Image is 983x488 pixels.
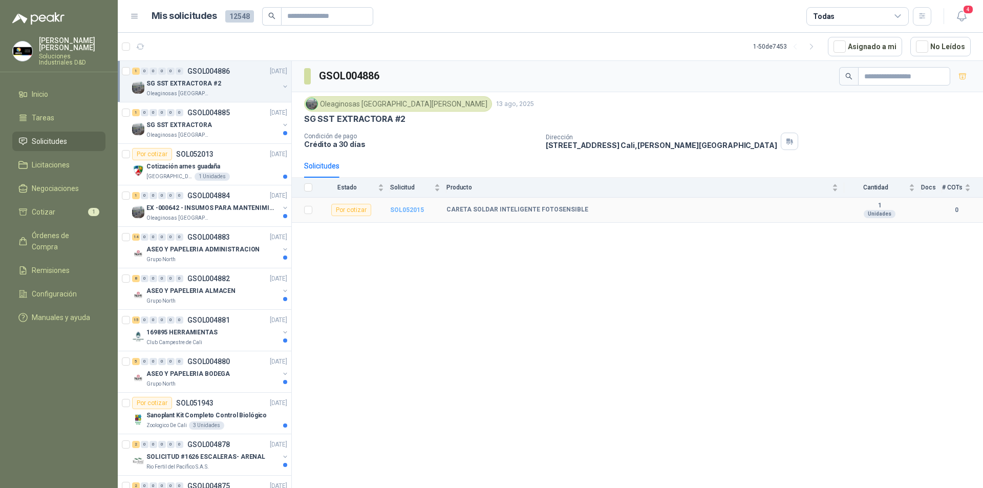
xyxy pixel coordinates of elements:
a: Remisiones [12,261,105,280]
p: 169895 HERRAMIENTAS [146,328,218,337]
p: GSOL004886 [187,68,230,75]
button: Asignado a mi [828,37,902,56]
div: 0 [176,316,183,324]
a: SOL052015 [390,206,424,214]
p: Sanoplant Kit Completo Control Biológico [146,411,267,420]
div: 0 [149,234,157,241]
span: search [845,73,852,80]
div: 15 [132,316,140,324]
div: 0 [158,275,166,282]
a: Solicitudes [12,132,105,151]
p: [DATE] [270,274,287,284]
p: [GEOGRAPHIC_DATA] [146,173,193,181]
p: Condición de pago [304,133,538,140]
div: 0 [158,68,166,75]
p: Oleaginosas [GEOGRAPHIC_DATA][PERSON_NAME] [146,214,211,222]
p: [DATE] [270,398,287,408]
button: No Leídos [910,37,971,56]
a: 5 0 0 0 0 0 GSOL004880[DATE] Company LogoASEO Y PAPELERIA BODEGAGrupo North [132,355,289,388]
th: Docs [921,178,942,198]
div: 0 [149,192,157,199]
p: Dirección [546,134,777,141]
div: 0 [158,109,166,116]
p: GSOL004884 [187,192,230,199]
div: 0 [149,358,157,365]
span: 1 [88,208,99,216]
div: 0 [176,358,183,365]
p: Oleaginosas [GEOGRAPHIC_DATA][PERSON_NAME] [146,90,211,98]
div: 0 [167,358,175,365]
div: Oleaginosas [GEOGRAPHIC_DATA][PERSON_NAME] [304,96,492,112]
a: 1 0 0 0 0 0 GSOL004885[DATE] Company LogoSG SST EXTRACTORAOleaginosas [GEOGRAPHIC_DATA][PERSON_NAME] [132,107,289,139]
p: ASEO Y PAPELERIA BODEGA [146,369,230,379]
p: Cotización arnes guadaña [146,162,220,172]
div: 0 [176,68,183,75]
div: 0 [176,109,183,116]
a: 2 0 0 0 0 0 GSOL004878[DATE] Company LogoSOLICITUD #1626 ESCALERAS- ARENALRio Fertil del Pacífico... [132,438,289,471]
img: Company Logo [306,98,317,110]
span: Configuración [32,288,77,300]
a: 8 0 0 0 0 0 GSOL004882[DATE] Company LogoASEO Y PAPELERIA ALMACENGrupo North [132,272,289,305]
a: 1 0 0 0 0 0 GSOL004884[DATE] Company LogoEX -000642 - INSUMOS PARA MANTENIMIENTO PREVENTIVOOleagi... [132,189,289,222]
div: 1 [132,68,140,75]
p: [PERSON_NAME] [PERSON_NAME] [39,37,105,51]
div: Unidades [864,210,895,218]
div: Por cotizar [132,397,172,409]
img: Company Logo [132,81,144,94]
div: 0 [158,192,166,199]
span: Tareas [32,112,54,123]
div: 0 [141,234,148,241]
p: SOL051943 [176,399,213,407]
div: 8 [132,275,140,282]
img: Company Logo [132,413,144,426]
p: SG SST EXTRACTORA #2 [146,79,221,89]
div: 0 [149,316,157,324]
p: [DATE] [270,191,287,201]
img: Company Logo [132,247,144,260]
a: Órdenes de Compra [12,226,105,257]
p: 13 ago, 2025 [496,99,534,109]
span: Remisiones [32,265,70,276]
a: Configuración [12,284,105,304]
div: 0 [167,68,175,75]
p: GSOL004881 [187,316,230,324]
span: Solicitudes [32,136,67,147]
div: Por cotizar [132,148,172,160]
span: Inicio [32,89,48,100]
span: Solicitud [390,184,432,191]
p: SOL052013 [176,151,213,158]
div: Por cotizar [331,204,371,216]
p: [DATE] [270,108,287,118]
div: 0 [141,192,148,199]
a: 14 0 0 0 0 0 GSOL004883[DATE] Company LogoASEO Y PAPELERIA ADMINISTRACIONGrupo North [132,231,289,264]
img: Company Logo [132,123,144,135]
div: 5 [132,358,140,365]
th: Producto [446,178,844,198]
div: 0 [141,316,148,324]
a: Inicio [12,84,105,104]
p: Rio Fertil del Pacífico S.A.S. [146,463,209,471]
span: Estado [318,184,376,191]
p: [DATE] [270,357,287,367]
p: Grupo North [146,297,176,305]
a: Cotizar1 [12,202,105,222]
p: Soluciones Industriales D&D [39,53,105,66]
div: 0 [176,192,183,199]
p: Club Campestre de Cali [146,338,202,347]
img: Company Logo [132,164,144,177]
div: 0 [167,275,175,282]
a: Tareas [12,108,105,128]
p: EX -000642 - INSUMOS PARA MANTENIMIENTO PREVENTIVO [146,203,274,213]
th: Solicitud [390,178,446,198]
p: Crédito a 30 días [304,140,538,148]
img: Company Logo [132,330,144,343]
b: 1 [844,202,915,210]
div: 0 [149,441,157,448]
div: 0 [176,275,183,282]
h1: Mis solicitudes [152,9,217,24]
img: Company Logo [132,206,144,218]
div: 0 [141,441,148,448]
p: Grupo North [146,256,176,264]
div: 0 [176,441,183,448]
div: 0 [158,234,166,241]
